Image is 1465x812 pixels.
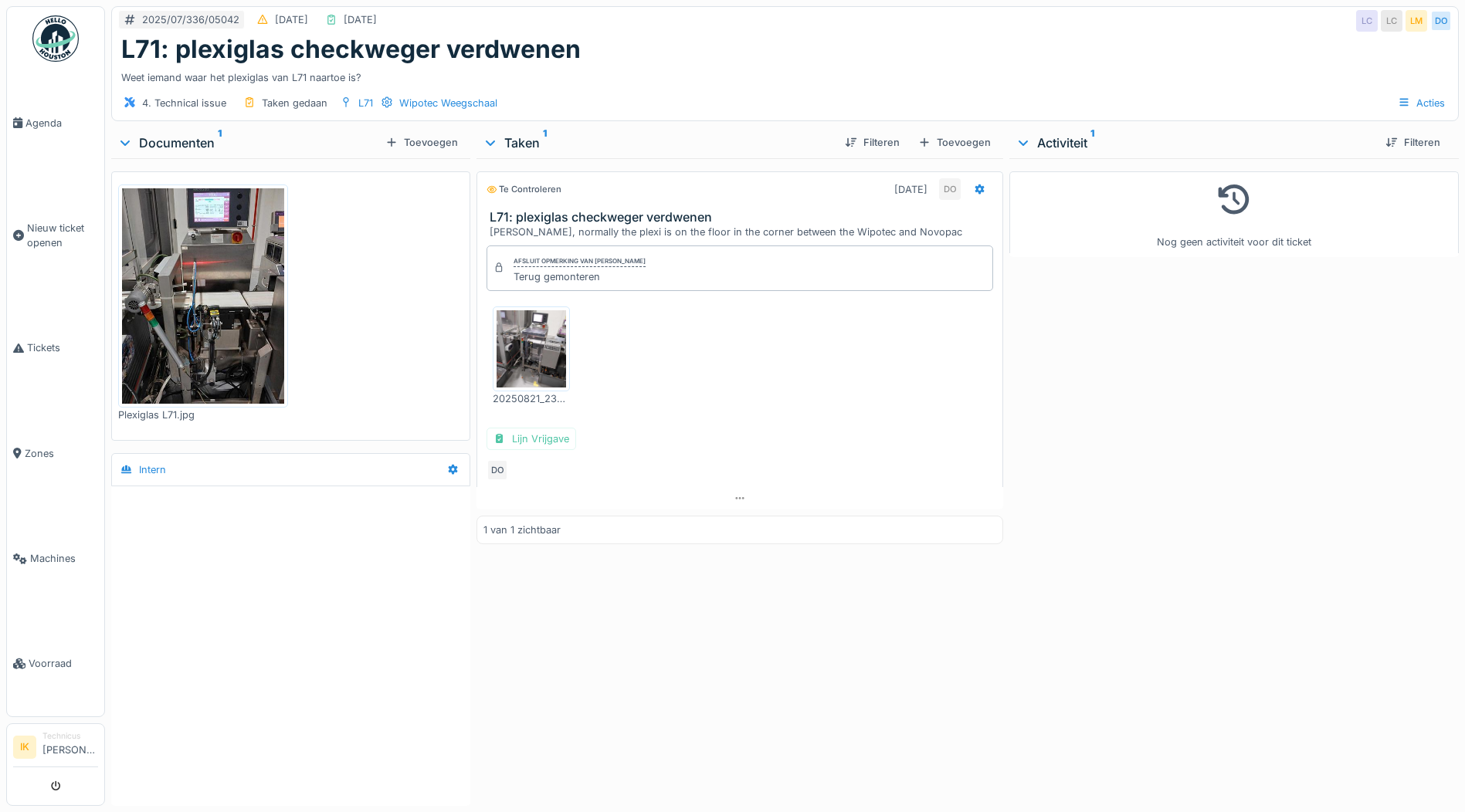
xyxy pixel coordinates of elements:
[32,15,79,62] img: Badge_color-CXgf-gQk.svg
[29,656,98,671] span: Voorraad
[894,182,927,197] div: [DATE]
[7,296,104,401] a: Tickets
[7,401,104,506] a: Zones
[1356,10,1378,32] div: LC
[30,551,98,566] span: Machines
[344,12,377,27] div: [DATE]
[1381,10,1402,32] div: LC
[25,446,98,461] span: Zones
[379,132,464,153] div: Toevoegen
[27,221,98,250] span: Nieuw ticket openen
[1406,10,1427,32] div: LM
[121,35,581,64] h1: L71: plexiglas checkweger verdwenen
[218,134,222,152] sup: 1
[139,462,166,477] div: Intern
[912,132,997,153] div: Toevoegen
[275,12,308,27] div: [DATE]
[490,225,996,239] div: [PERSON_NAME], normally the plexi is on the floor in the corner between the Wipotec and Novopac
[7,611,104,716] a: Voorraad
[7,506,104,611] a: Machines
[27,340,98,355] span: Tickets
[483,523,561,537] div: 1 van 1 zichtbaar
[490,210,996,225] h3: L71: plexiglas checkweger verdwenen
[839,132,906,153] div: Filteren
[118,408,288,422] div: Plexiglas L71.jpg
[1391,92,1452,114] div: Acties
[1090,134,1094,152] sup: 1
[1430,10,1452,32] div: DO
[117,134,379,152] div: Documenten
[1019,178,1449,250] div: Nog geen activiteit voor dit ticket
[487,428,576,450] div: Lijn Vrijgave
[142,12,239,27] div: 2025/07/336/05042
[399,96,497,110] div: Wipotec Weegschaal
[121,64,1449,85] div: Weet iemand waar het plexiglas van L71 naartoe is?
[358,96,373,110] div: L71
[543,134,547,152] sup: 1
[142,96,226,110] div: 4. Technical issue
[25,116,98,130] span: Agenda
[1016,134,1373,152] div: Activiteit
[939,178,961,200] div: DO
[122,188,284,404] img: p7cvt0gasgi9013hz0jkxw49s2ik
[7,70,104,175] a: Agenda
[42,730,98,763] li: [PERSON_NAME]
[487,183,561,196] div: Te controleren
[13,736,36,759] li: IK
[493,391,570,406] div: 20250821_234905.jpg
[1379,132,1446,153] div: Filteren
[483,134,833,152] div: Taken
[13,730,98,767] a: IK Technicus[PERSON_NAME]
[514,256,646,267] div: Afsluit opmerking van [PERSON_NAME]
[487,459,508,481] div: DO
[42,730,98,742] div: Technicus
[262,96,327,110] div: Taken gedaan
[497,310,566,387] img: fyoxrxuqqfwr7wm6wcdenlxmnlqd
[514,269,646,284] div: Terug gemonteren
[7,175,104,296] a: Nieuw ticket openen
